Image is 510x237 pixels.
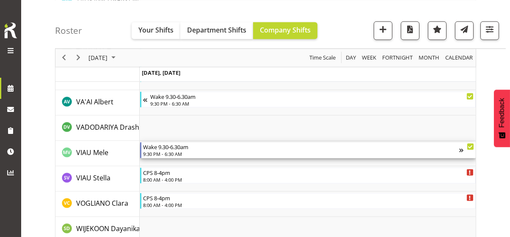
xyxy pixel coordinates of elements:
[73,52,84,63] button: Next
[444,52,474,63] span: calendar
[88,52,108,63] span: [DATE]
[55,166,140,192] td: VIAU Stella resource
[2,21,19,40] img: Rosterit icon logo
[401,21,419,40] button: Download a PDF of the roster for the current day
[381,52,414,63] button: Fortnight
[138,25,174,34] span: Your Shifts
[187,25,246,34] span: Department Shifts
[71,49,85,66] div: next period
[143,193,474,202] div: CPS 8-4pm
[140,142,476,158] div: VIAU Mele"s event - Wake 9.30-6.30am Begin From Wednesday, August 20, 2025 at 9:30:00 PM GMT+12:0...
[132,22,180,39] button: Your Shifts
[150,100,474,107] div: 9:30 PM - 6:30 AM
[76,173,110,183] a: VIAU Stella
[428,21,447,40] button: Highlight an important date within the roster.
[480,21,499,40] button: Filter Shifts
[361,52,378,63] button: Timeline Week
[87,52,119,63] button: August 2025
[140,168,476,184] div: VIAU Stella"s event - CPS 8-4pm Begin From Wednesday, August 20, 2025 at 8:00:00 AM GMT+12:00 End...
[76,123,143,132] span: VADODARIYA Drashti
[494,90,510,147] button: Feedback - Show survey
[55,141,140,166] td: VIAU Mele resource
[143,168,474,177] div: CPS 8-4pm
[57,49,71,66] div: previous period
[417,52,441,63] button: Timeline Month
[55,90,140,116] td: VA'AI Albert resource
[253,22,317,39] button: Company Shifts
[455,21,474,40] button: Send a list of all shifts for the selected filtered period to all rostered employees.
[418,52,440,63] span: Month
[55,25,82,35] h4: Roster
[76,199,128,208] span: VOGLIANO Clara
[85,49,121,66] div: August 20, 2025
[58,52,70,63] button: Previous
[444,52,474,63] button: Month
[76,148,108,157] span: VIAU Mele
[381,52,414,63] span: Fortnight
[143,176,474,183] div: 8:00 AM - 4:00 PM
[76,223,160,234] a: WIJEKOON Dayanika Dilani
[180,22,253,39] button: Department Shifts
[76,97,113,107] a: VA'AI Albert
[142,68,180,76] span: [DATE], [DATE]
[76,122,143,132] a: VADODARIYA Drashti
[140,193,476,209] div: VOGLIANO Clara"s event - CPS 8-4pm Begin From Wednesday, August 20, 2025 at 8:00:00 AM GMT+12:00 ...
[143,202,474,208] div: 8:00 AM - 4:00 PM
[498,98,506,128] span: Feedback
[150,92,474,101] div: Wake 9.30-6.30am
[55,192,140,217] td: VOGLIANO Clara resource
[76,198,128,208] a: VOGLIANO Clara
[345,52,358,63] button: Timeline Day
[76,147,108,158] a: VIAU Mele
[309,52,336,63] span: Time Scale
[361,52,377,63] span: Week
[143,142,459,151] div: Wake 9.30-6.30am
[140,92,476,108] div: VA'AI Albert"s event - Wake 9.30-6.30am Begin From Tuesday, August 19, 2025 at 9:30:00 PM GMT+12:...
[308,52,337,63] button: Time Scale
[345,52,357,63] span: Day
[374,21,392,40] button: Add a new shift
[260,25,311,34] span: Company Shifts
[76,173,110,183] span: VIAU Stella
[143,150,459,157] div: 9:30 PM - 6:30 AM
[55,116,140,141] td: VADODARIYA Drashti resource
